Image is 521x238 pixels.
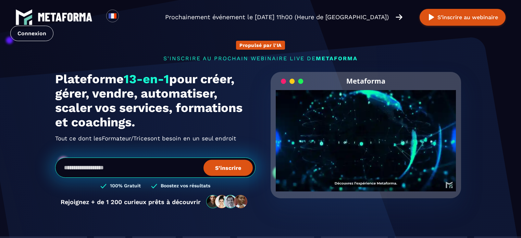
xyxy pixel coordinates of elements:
p: s'inscrire au prochain webinaire live de [55,55,466,62]
a: Connexion [10,26,53,41]
img: play [427,13,436,22]
img: loading [281,78,303,85]
h3: Boostez vos résultats [161,183,210,189]
img: arrow-right [396,13,402,21]
span: Formateur/Trices [102,133,150,144]
p: Prochainement événement le [DATE] 11h00 (Heure de [GEOGRAPHIC_DATA]) [165,12,389,22]
video: Your browser does not support the video tag. [276,90,456,180]
img: checked [100,183,107,189]
h2: Tout ce dont les ont besoin en un seul endroit [55,133,256,144]
img: logo [15,9,33,26]
button: S’inscrire au webinaire [420,9,506,26]
span: METAFORMA [316,55,358,62]
input: Search for option [125,13,130,21]
p: Rejoignez + de 1 200 curieux prêts à découvrir [61,198,201,205]
h1: Plateforme pour créer, gérer, vendre, automatiser, scaler vos services, formations et coachings. [55,72,256,129]
div: Search for option [119,10,136,25]
button: S’inscrire [203,160,253,176]
img: logo [38,13,92,22]
span: 13-en-1 [124,72,169,86]
img: checked [151,183,157,189]
h3: 100% Gratuit [110,183,141,189]
img: community-people [204,195,250,209]
img: fr [108,12,117,20]
h2: Metaforma [346,72,385,90]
